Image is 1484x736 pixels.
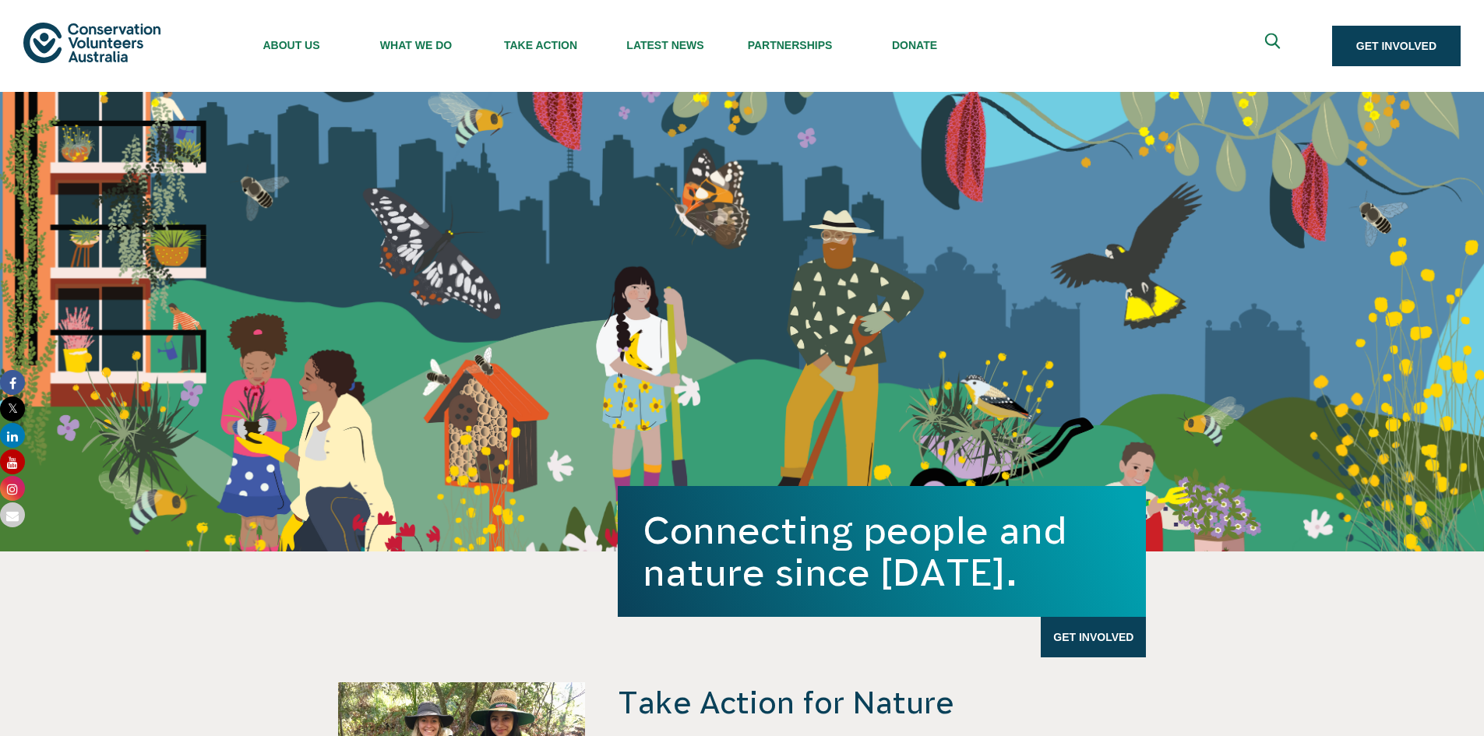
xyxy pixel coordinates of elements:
[618,682,1146,723] h4: Take Action for Nature
[23,23,160,62] img: logo.svg
[1332,26,1461,66] a: Get Involved
[354,39,478,51] span: What We Do
[603,39,728,51] span: Latest News
[478,39,603,51] span: Take Action
[643,509,1121,593] h1: Connecting people and nature since [DATE].
[728,39,852,51] span: Partnerships
[1256,27,1293,65] button: Expand search box Close search box
[229,39,354,51] span: About Us
[852,39,977,51] span: Donate
[1264,33,1284,59] span: Expand search box
[1041,617,1146,657] a: Get Involved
